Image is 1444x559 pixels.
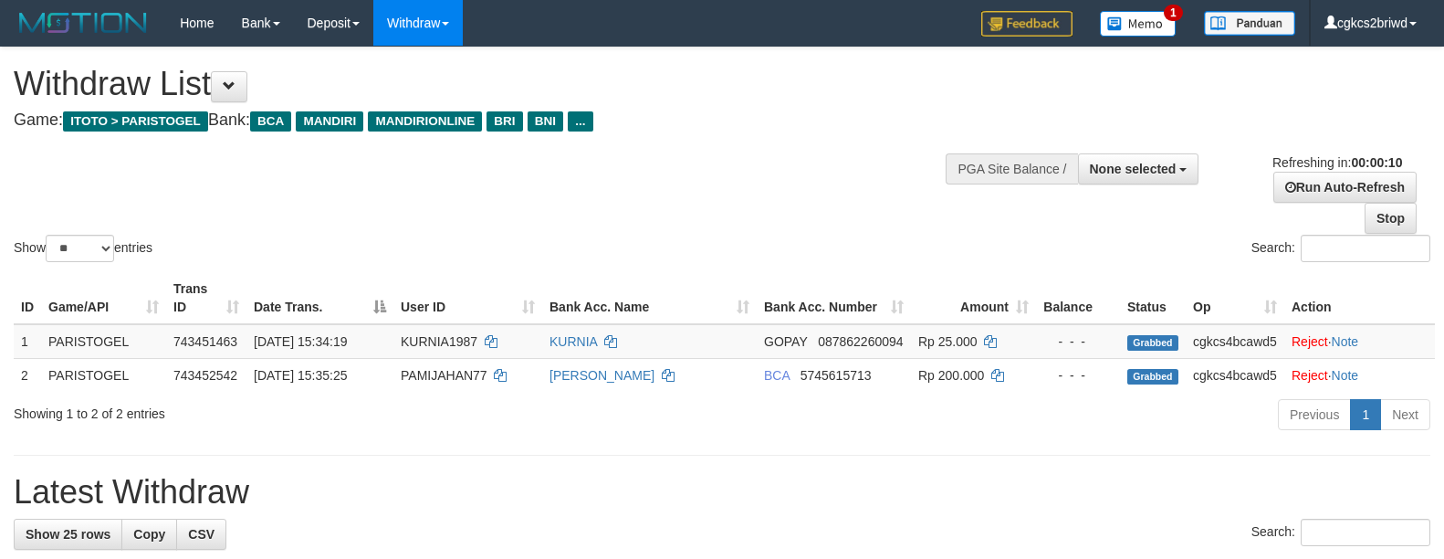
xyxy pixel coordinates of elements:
th: Date Trans.: activate to sort column descending [246,272,393,324]
td: cgkcs4bcawd5 [1186,358,1284,392]
span: Copy [133,527,165,542]
span: GOPAY [764,334,807,349]
a: Reject [1292,334,1328,349]
span: Rp 25.000 [918,334,978,349]
a: Previous [1278,399,1351,430]
span: BCA [250,111,291,132]
a: Stop [1365,203,1417,234]
input: Search: [1301,235,1430,262]
span: [DATE] 15:34:19 [254,334,347,349]
input: Search: [1301,519,1430,546]
span: PAMIJAHAN77 [401,368,487,383]
span: BCA [764,368,790,383]
h1: Withdraw List [14,66,945,102]
span: Grabbed [1127,335,1178,351]
td: · [1284,324,1435,359]
td: 2 [14,358,41,392]
a: Run Auto-Refresh [1273,172,1417,203]
h4: Game: Bank: [14,111,945,130]
button: None selected [1078,153,1199,185]
a: Copy [121,519,177,550]
span: [DATE] 15:35:25 [254,368,347,383]
span: Rp 200.000 [918,368,984,383]
span: Refreshing in: [1272,155,1402,170]
a: Show 25 rows [14,519,122,550]
td: cgkcs4bcawd5 [1186,324,1284,359]
img: panduan.png [1204,11,1295,36]
a: Next [1380,399,1430,430]
th: Bank Acc. Number: activate to sort column ascending [757,272,911,324]
strong: 00:00:10 [1351,155,1402,170]
span: BNI [528,111,563,132]
span: 743451463 [173,334,237,349]
div: Showing 1 to 2 of 2 entries [14,397,588,423]
span: MANDIRI [296,111,363,132]
th: Bank Acc. Name: activate to sort column ascending [542,272,757,324]
img: MOTION_logo.png [14,9,152,37]
span: 743452542 [173,368,237,383]
span: KURNIA1987 [401,334,477,349]
td: 1 [14,324,41,359]
a: Reject [1292,368,1328,383]
th: Action [1284,272,1435,324]
th: ID [14,272,41,324]
div: - - - [1043,332,1113,351]
span: None selected [1090,162,1177,176]
span: CSV [188,527,215,542]
a: Note [1332,368,1359,383]
a: KURNIA [549,334,597,349]
a: [PERSON_NAME] [549,368,654,383]
label: Search: [1251,235,1430,262]
td: · [1284,358,1435,392]
h1: Latest Withdraw [14,474,1430,511]
th: Amount: activate to sort column ascending [911,272,1036,324]
div: PGA Site Balance / [946,153,1077,185]
span: BRI [487,111,522,132]
a: CSV [176,519,226,550]
span: ... [568,111,592,132]
th: Balance [1036,272,1120,324]
span: MANDIRIONLINE [368,111,482,132]
th: Status [1120,272,1186,324]
img: Feedback.jpg [981,11,1073,37]
th: Op: activate to sort column ascending [1186,272,1284,324]
th: Game/API: activate to sort column ascending [41,272,166,324]
select: Showentries [46,235,114,262]
th: Trans ID: activate to sort column ascending [166,272,246,324]
span: Copy 087862260094 to clipboard [818,334,903,349]
label: Search: [1251,519,1430,546]
th: User ID: activate to sort column ascending [393,272,542,324]
td: PARISTOGEL [41,358,166,392]
span: Show 25 rows [26,527,110,542]
a: Note [1332,334,1359,349]
span: Grabbed [1127,369,1178,385]
span: ITOTO > PARISTOGEL [63,111,208,132]
label: Show entries [14,235,152,262]
span: 1 [1164,5,1183,21]
img: Button%20Memo.svg [1100,11,1177,37]
div: - - - [1043,366,1113,385]
span: Copy 5745615713 to clipboard [800,368,872,383]
td: PARISTOGEL [41,324,166,359]
a: 1 [1350,399,1381,430]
